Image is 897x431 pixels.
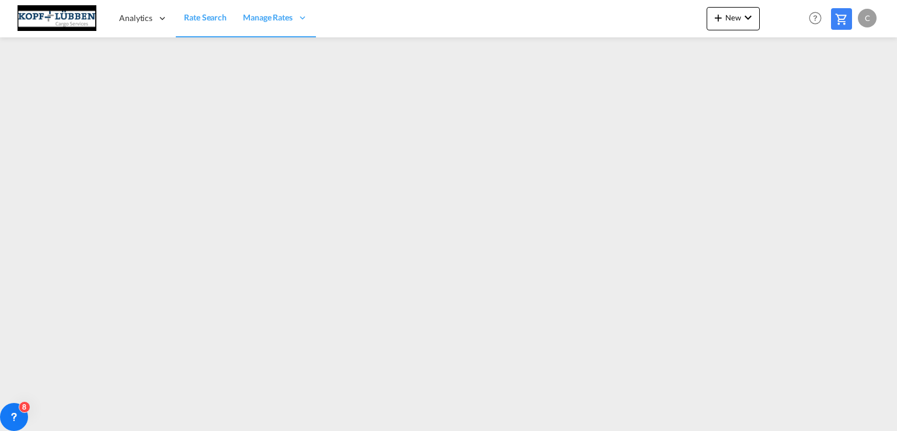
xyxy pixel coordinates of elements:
[707,7,760,30] button: icon-plus 400-fgNewicon-chevron-down
[858,9,877,27] div: C
[184,12,227,22] span: Rate Search
[805,8,831,29] div: Help
[711,11,725,25] md-icon: icon-plus 400-fg
[18,5,96,32] img: 25cf3bb0aafc11ee9c4fdbd399af7748.JPG
[741,11,755,25] md-icon: icon-chevron-down
[711,13,755,22] span: New
[119,12,152,24] span: Analytics
[805,8,825,28] span: Help
[243,12,293,23] span: Manage Rates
